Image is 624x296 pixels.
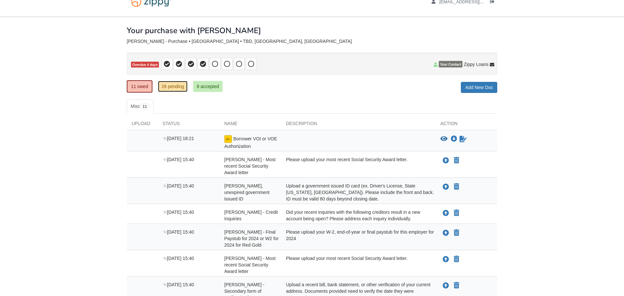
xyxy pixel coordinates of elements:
[442,229,450,237] button: Upload Esteban Hernandez - Final Paystub for 2024 or W2 for 2024 for Red Gold
[442,183,450,191] button: Upload Brenda Roman - Valid, unexpired government issued ID
[127,39,497,44] div: [PERSON_NAME] - Purchase • [GEOGRAPHIC_DATA] • TBD, [GEOGRAPHIC_DATA], [GEOGRAPHIC_DATA]
[224,210,278,221] span: [PERSON_NAME] - Credit Inquiries
[281,255,435,275] div: Please upload your most recent Social Security Award letter.
[158,81,188,92] a: 26 pending
[224,136,277,149] span: Borrower VOI or VOE Authorization
[193,81,223,92] a: 8 accepted
[442,209,450,217] button: Upload Esteban Hernandez - Credit Inquiries
[453,209,460,217] button: Declare Esteban Hernandez - Credit Inquiries not applicable
[162,229,194,235] span: [DATE] 15:40
[435,120,497,130] div: Action
[140,103,149,110] span: 11
[224,183,269,201] span: [PERSON_NAME], unexpired government issued ID
[219,120,281,130] div: Name
[162,210,194,215] span: [DATE] 15:40
[224,229,279,248] span: [PERSON_NAME] - Final Paystub for 2024 or W2 for 2024 for Red Gold
[453,255,460,263] button: Declare Esteban Hernandez - Most recent Social Security Award letter not applicable
[453,229,460,237] button: Declare Esteban Hernandez - Final Paystub for 2024 or W2 for 2024 for Red Gold not applicable
[281,229,435,248] div: Please upload your W-2, end-of-year or final paystub for this employer for 2024
[281,209,435,222] div: Did your recent inquiries with the following creditors result in a new account being open? Please...
[162,136,194,141] span: [DATE] 18:21
[442,255,450,264] button: Upload Esteban Hernandez - Most recent Social Security Award letter
[453,183,460,191] button: Declare Brenda Roman - Valid, unexpired government issued ID not applicable
[442,156,450,165] button: Upload Brenda Roman - Most recent Social Security Award letter
[453,157,460,164] button: Declare Brenda Roman - Most recent Social Security Award letter not applicable
[281,183,435,202] div: Upload a government issued ID card (ex. Driver's License, State [US_STATE], [GEOGRAPHIC_DATA]). P...
[162,256,194,261] span: [DATE] 15:40
[281,120,435,130] div: Description
[440,136,448,142] button: View Borrower VOI or VOE Authorization
[162,183,194,188] span: [DATE] 15:40
[451,136,457,142] a: Download Borrower VOI or VOE Authorization
[158,120,219,130] div: Status
[439,61,462,68] span: Your Contact
[459,135,467,143] a: Waiting for your co-borrower to e-sign
[127,99,153,114] a: Misc
[127,26,261,35] h1: Your purchase with [PERSON_NAME]
[224,256,276,274] span: [PERSON_NAME] - Most recent Social Security Award letter
[281,156,435,176] div: Please upload your most recent Social Security Award letter.
[224,157,276,175] span: [PERSON_NAME] - Most recent Social Security Award letter
[464,61,488,68] span: Zippy Loans
[127,80,152,93] a: 11 owed
[127,120,158,130] div: Upload
[131,62,159,68] span: Overdue 4 days
[453,282,460,290] button: Declare Esteban Hernandez - Secondary form of verification for current address (ie utility bill) ...
[162,282,194,287] span: [DATE] 15:40
[162,157,194,162] span: [DATE] 15:40
[224,135,232,143] img: esign
[442,281,450,290] button: Upload Esteban Hernandez - Secondary form of verification for current address (ie utility bill)
[461,82,497,93] a: Add New Doc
